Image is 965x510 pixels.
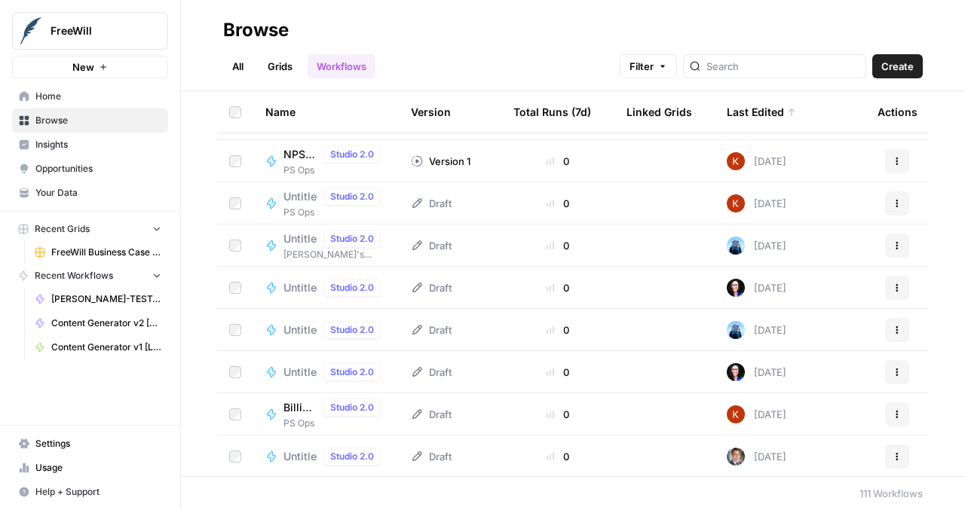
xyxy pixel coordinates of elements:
span: PS Ops [283,206,387,219]
div: [DATE] [727,279,786,297]
span: Your Data [35,186,161,200]
span: Untitled [283,322,317,337]
div: Version [411,91,451,133]
a: UntitledStudio 2.0 [265,321,387,339]
div: 0 [513,196,602,211]
span: Untitled [283,365,317,380]
a: All [223,54,253,78]
img: FreeWill Logo [17,17,44,44]
span: Settings [35,437,161,450]
span: Content Generator v1 [LIVE] [51,341,161,354]
div: [DATE] [727,321,786,339]
img: e74y9dfsxe4powjyqu60jp5it5vi [727,405,745,423]
div: Total Runs (7d) [513,91,591,133]
a: UntitledStudio 2.0 [265,363,387,381]
span: Filter [630,59,654,74]
span: New [72,60,94,75]
div: Draft [411,365,452,380]
span: Home [35,90,161,103]
img: qbv1ulvrwtta9e8z8l6qv22o0bxd [727,279,745,297]
div: 111 Workflows [859,486,923,501]
span: Untitled [283,449,317,464]
div: 0 [513,280,602,295]
div: Version 1 [411,154,470,169]
span: Studio 2.0 [330,232,374,246]
a: Insights [12,133,168,157]
a: Opportunities [12,157,168,181]
a: Content Generator v1 [LIVE] [28,335,168,359]
button: Filter [620,54,677,78]
span: FreeWill [51,23,142,38]
div: 0 [513,449,602,464]
button: Create [872,54,923,78]
div: Draft [411,280,452,295]
span: Help + Support [35,485,161,499]
a: Workflows [308,54,375,78]
span: PS Ops [283,417,387,430]
a: Grids [259,54,302,78]
span: Untitled [283,231,317,246]
a: Settings [12,432,168,456]
div: [DATE] [727,405,786,423]
div: Draft [411,449,452,464]
button: Workspace: FreeWill [12,12,168,50]
div: 0 [513,154,602,169]
span: Studio 2.0 [330,365,374,379]
span: [PERSON_NAME]-TEST-Content Generator v2 [DRAFT] [51,292,161,306]
span: Insights [35,138,161,151]
a: [PERSON_NAME]-TEST-Content Generator v2 [DRAFT] [28,287,168,311]
span: Opportunities [35,162,161,176]
a: Your Data [12,181,168,205]
span: Billing Contacts Backfill [283,400,317,415]
div: Draft [411,196,452,211]
span: Content Generator v2 [DRAFT] [51,316,161,330]
div: 0 [513,238,602,253]
img: e74y9dfsxe4powjyqu60jp5it5vi [727,194,745,212]
a: NPS TaggingStudio 2.0PS Ops [265,145,387,177]
div: 0 [513,407,602,422]
div: [DATE] [727,447,786,466]
span: Studio 2.0 [330,190,374,203]
div: 0 [513,365,602,380]
button: Help + Support [12,480,168,504]
div: 0 [513,322,602,337]
div: Browse [223,18,289,42]
img: e74y9dfsxe4powjyqu60jp5it5vi [727,152,745,170]
div: Linked Grids [626,91,692,133]
span: Usage [35,461,161,475]
div: [DATE] [727,152,786,170]
a: Home [12,84,168,108]
a: Billing Contacts BackfillStudio 2.0PS Ops [265,399,387,430]
a: Browse [12,108,168,133]
span: Studio 2.0 [330,323,374,337]
input: Search [706,59,859,74]
div: Draft [411,322,452,337]
span: Studio 2.0 [330,450,374,463]
div: Name [265,91,387,133]
span: Studio 2.0 [330,148,374,161]
div: Draft [411,238,452,253]
div: [DATE] [727,363,786,381]
button: New [12,56,168,78]
img: 173r093gp9ey2ruuw4w87a6bzj36 [727,447,745,466]
a: UntitledStudio 2.0[PERSON_NAME]'s Folder [265,230,387,261]
a: UntitledStudio 2.0 [265,447,387,466]
span: [PERSON_NAME]'s Folder [283,248,387,261]
a: UntitledStudio 2.0PS Ops [265,188,387,219]
span: NPS Tagging [283,147,317,162]
div: Draft [411,407,452,422]
span: FreeWill Business Case Generator v2 Grid [51,246,161,259]
img: qbv1ulvrwtta9e8z8l6qv22o0bxd [727,363,745,381]
img: 8b0o61f2bnlbq1xhh7yx6aw3qno9 [727,321,745,339]
span: Studio 2.0 [330,401,374,414]
div: Last Edited [727,91,796,133]
span: PS Ops [283,163,387,177]
a: FreeWill Business Case Generator v2 Grid [28,240,168,264]
div: Actions [878,91,918,133]
span: Untitled [283,189,317,204]
span: Untitled [283,280,317,295]
span: Studio 2.0 [330,281,374,295]
a: UntitledStudio 2.0 [265,279,387,297]
span: Browse [35,114,161,127]
div: [DATE] [727,194,786,212]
